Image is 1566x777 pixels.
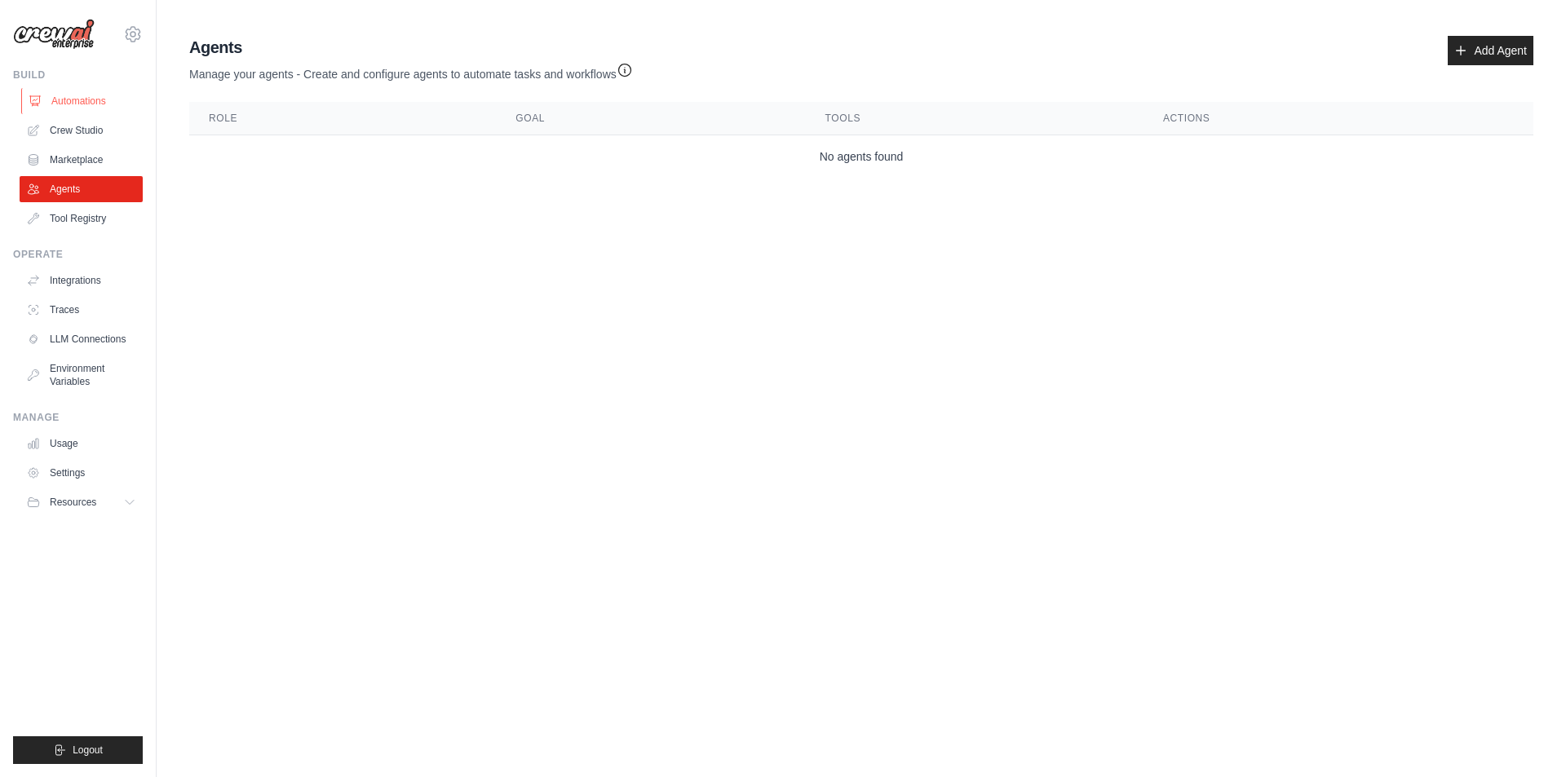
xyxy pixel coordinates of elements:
[50,496,96,509] span: Resources
[806,102,1144,135] th: Tools
[20,117,143,143] a: Crew Studio
[13,68,143,82] div: Build
[1144,102,1533,135] th: Actions
[189,102,496,135] th: Role
[73,744,103,757] span: Logout
[20,326,143,352] a: LLM Connections
[13,248,143,261] div: Operate
[20,430,143,457] a: Usage
[496,102,805,135] th: Goal
[189,59,633,82] p: Manage your agents - Create and configure agents to automate tasks and workflows
[20,267,143,294] a: Integrations
[20,176,143,202] a: Agents
[20,355,143,395] a: Environment Variables
[20,460,143,486] a: Settings
[13,736,143,764] button: Logout
[20,205,143,232] a: Tool Registry
[20,489,143,515] button: Resources
[21,88,144,114] a: Automations
[13,411,143,424] div: Manage
[1448,36,1533,65] a: Add Agent
[20,147,143,173] a: Marketplace
[189,36,633,59] h2: Agents
[13,19,95,50] img: Logo
[189,135,1533,179] td: No agents found
[20,297,143,323] a: Traces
